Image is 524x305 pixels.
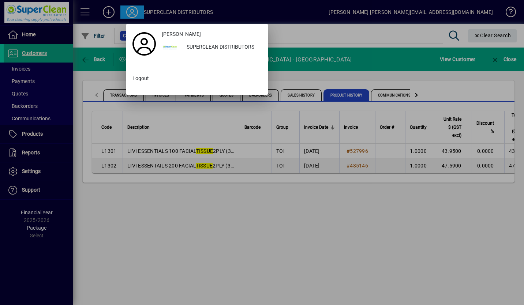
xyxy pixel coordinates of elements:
[132,75,149,82] span: Logout
[159,41,265,54] button: SUPERCLEAN DISTRIBUTORS
[159,28,265,41] a: [PERSON_NAME]
[130,72,265,85] button: Logout
[162,30,201,38] span: [PERSON_NAME]
[130,37,159,50] a: Profile
[181,41,265,54] div: SUPERCLEAN DISTRIBUTORS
